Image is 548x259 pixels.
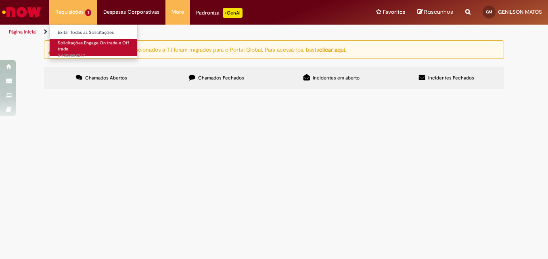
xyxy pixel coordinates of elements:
img: ServiceNow [1,4,42,20]
ul: Requisições [49,24,138,58]
span: GM [486,9,492,15]
span: Chamados Fechados [198,75,244,81]
a: Exibir Todas as Solicitações [50,28,138,37]
a: Aberto SR000588247 : Solicitações Engage On trade e Off trade [50,39,138,56]
div: Padroniza [196,8,243,18]
p: +GenAi [223,8,243,18]
span: Chamados Abertos [85,75,127,81]
span: Despesas Corporativas [103,8,159,16]
ul: Trilhas de página [6,25,359,40]
span: Favoritos [383,8,405,16]
span: SR000588247 [58,52,130,59]
span: Requisições [55,8,84,16]
span: GENILSON MATOS [498,8,542,15]
span: More [172,8,184,16]
span: Solicitações Engage On trade e Off trade [58,40,129,52]
a: clicar aqui. [319,46,346,53]
a: Página inicial [9,29,37,35]
a: Rascunhos [417,8,453,16]
ng-bind-html: Atenção: alguns chamados relacionados a T.I foram migrados para o Portal Global. Para acessá-los,... [60,46,346,53]
span: Incidentes Fechados [428,75,474,81]
span: Rascunhos [424,8,453,16]
span: Incidentes em aberto [313,75,360,81]
span: 1 [85,9,91,16]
